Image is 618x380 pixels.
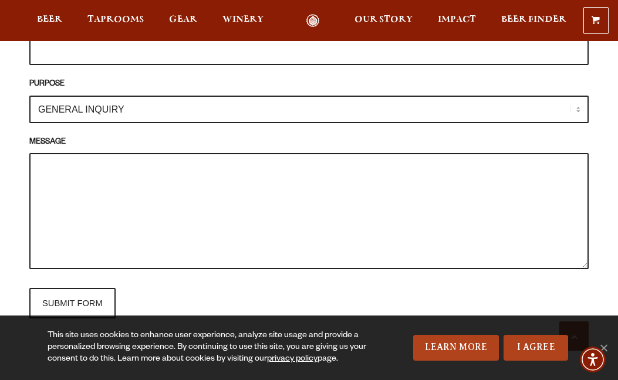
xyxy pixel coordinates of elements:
[87,15,144,24] span: Taprooms
[501,15,566,24] span: Beer Finder
[354,15,413,24] span: Our Story
[29,78,589,91] label: PURPOSE
[29,136,589,149] label: MESSAGE
[29,14,70,28] a: Beer
[169,15,197,24] span: Gear
[413,335,499,361] a: Learn More
[291,14,335,28] a: Odell Home
[438,15,476,24] span: Impact
[347,14,420,28] a: Our Story
[504,335,568,361] a: I Agree
[161,14,205,28] a: Gear
[267,355,318,364] a: privacy policy
[215,14,271,28] a: Winery
[80,14,151,28] a: Taprooms
[580,347,606,372] div: Accessibility Menu
[222,15,264,24] span: Winery
[494,14,574,28] a: Beer Finder
[430,14,484,28] a: Impact
[37,15,62,24] span: Beer
[29,288,116,318] input: SUBMIT FORM
[48,330,383,365] div: This site uses cookies to enhance user experience, analyze site usage and provide a personalized ...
